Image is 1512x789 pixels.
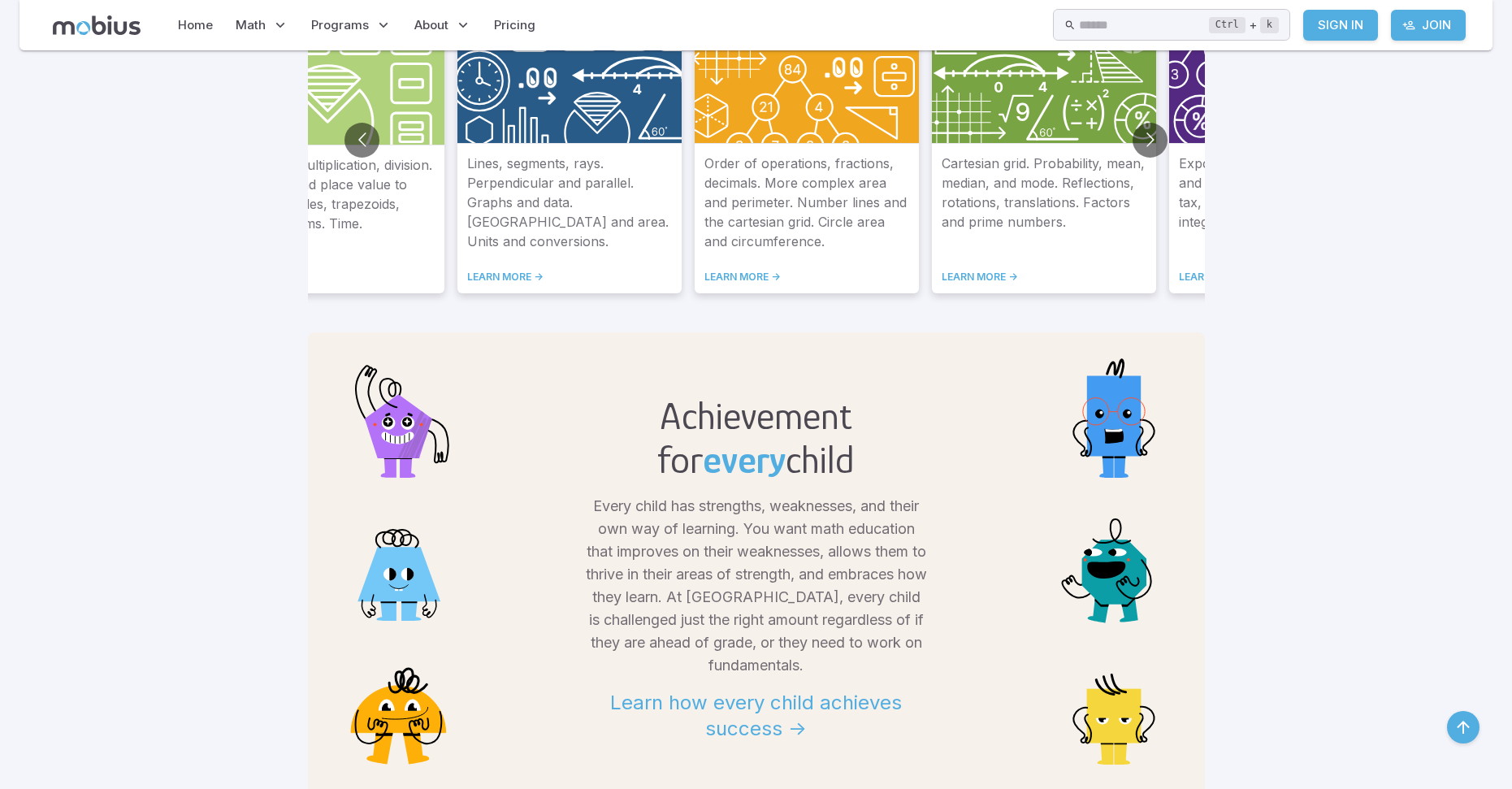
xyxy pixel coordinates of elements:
img: trapezoid.svg [334,495,464,625]
a: LEARN MORE -> [467,271,672,284]
a: Home [173,7,218,44]
p: Fractions, multiplication, division. Decimals, and place value to 1000. Triangles, trapezoids, pa... [230,155,435,251]
h2: for child [657,438,855,482]
span: Math [236,16,266,34]
p: Order of operations, fractions, decimals. More complex area and perimeter. Number lines and the c... [704,154,909,251]
img: Grade 3 [220,19,444,145]
a: LEARN MORE -> [230,271,435,284]
a: LEARN MORE -> [942,271,1146,284]
kbd: Ctrl [1209,17,1246,33]
img: semi-circle.svg [334,638,464,768]
button: Go to next slide [1133,123,1168,158]
kbd: k [1260,17,1279,33]
p: Every child has strengths, weaknesses, and their own way of learning. You want math education tha... [586,495,927,677]
a: Learn how every child achieves success -> [586,677,927,742]
h2: Achievement [657,394,855,438]
img: octagon.svg [1049,495,1179,625]
img: square.svg [1049,638,1179,769]
a: Join [1391,10,1466,41]
img: Grade 6 [932,19,1156,144]
img: Grade 7 [1169,19,1393,144]
span: every [703,438,786,482]
p: Cartesian grid. Probability, mean, median, and mode. Reflections, rotations, translations. Factor... [942,154,1146,251]
a: Sign In [1303,10,1378,41]
span: Programs [311,16,369,34]
button: Go to previous slide [344,123,379,158]
img: rectangle.svg [1049,352,1179,482]
p: Exponents introduced visually and numerically. Percentages, tax, tips, discounts. Negative intege... [1179,154,1384,251]
img: Grade 4 [457,19,682,144]
a: LEARN MORE -> [1179,271,1384,284]
a: Pricing [489,7,540,44]
div: + [1209,15,1279,35]
span: About [414,16,448,34]
img: Grade 5 [695,19,919,144]
a: LEARN MORE -> [704,271,909,284]
p: Lines, segments, rays. Perpendicular and parallel. Graphs and data. [GEOGRAPHIC_DATA] and area. U... [467,154,672,251]
img: pentagon.svg [334,352,464,482]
